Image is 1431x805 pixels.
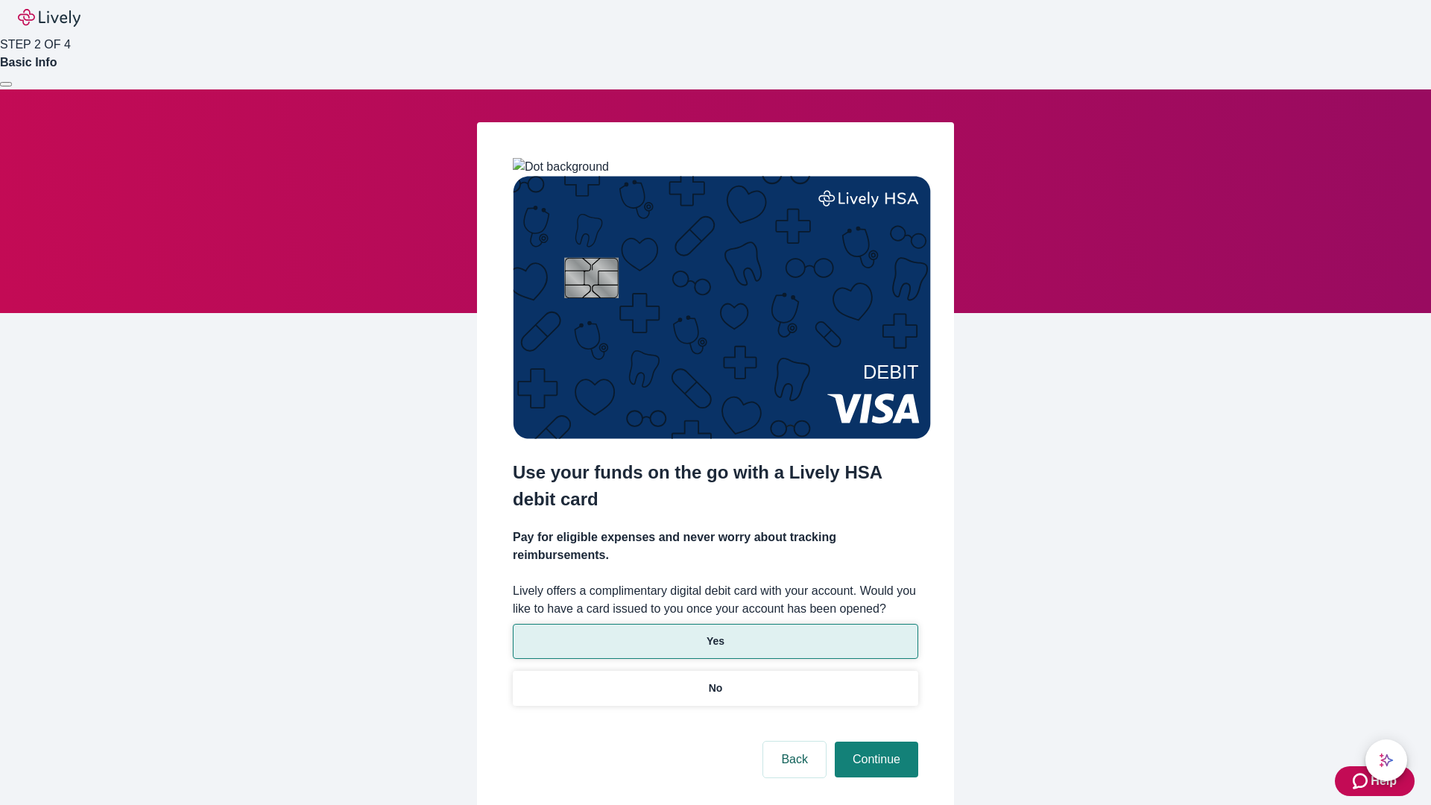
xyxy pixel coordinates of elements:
[835,742,918,777] button: Continue
[18,9,80,27] img: Lively
[1335,766,1415,796] button: Zendesk support iconHelp
[513,671,918,706] button: No
[707,634,724,649] p: Yes
[513,176,931,439] img: Debit card
[1365,739,1407,781] button: chat
[513,459,918,513] h2: Use your funds on the go with a Lively HSA debit card
[1353,772,1371,790] svg: Zendesk support icon
[513,582,918,618] label: Lively offers a complimentary digital debit card with your account. Would you like to have a card...
[513,528,918,564] h4: Pay for eligible expenses and never worry about tracking reimbursements.
[513,158,609,176] img: Dot background
[709,681,723,696] p: No
[1379,753,1394,768] svg: Lively AI Assistant
[513,624,918,659] button: Yes
[1371,772,1397,790] span: Help
[763,742,826,777] button: Back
